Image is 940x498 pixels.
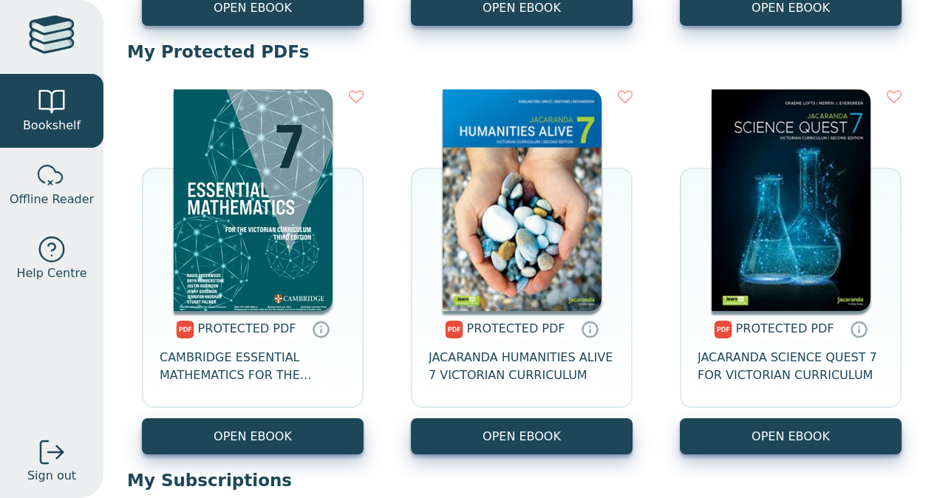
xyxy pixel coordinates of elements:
[581,320,599,338] a: Protected PDFs cannot be printed, copied or shared. They can be accessed online through Education...
[174,89,333,311] img: 38f61441-8c7b-47c1-b281-f2cfadf3619f.jpg
[176,321,194,338] img: pdf.svg
[736,321,834,335] span: PROTECTED PDF
[443,89,602,311] img: a6c0d517-7539-43c4-8a9b-6497e7c2d4fe.png
[23,117,81,134] span: Bookshelf
[127,469,916,491] p: My Subscriptions
[198,321,296,335] span: PROTECTED PDF
[411,418,633,454] a: OPEN EBOOK
[714,321,732,338] img: pdf.svg
[27,467,76,485] span: Sign out
[160,349,346,384] span: CAMBRIDGE ESSENTIAL MATHEMATICS FOR THE VICTORIAN CURRICULUM YEAR 7 3E
[127,41,916,63] p: My Protected PDFs
[712,89,871,311] img: 80e2409e-1a35-4241-aab0-f2179ba3c3a7.jpg
[445,321,463,338] img: pdf.svg
[680,418,902,454] a: OPEN EBOOK
[467,321,565,335] span: PROTECTED PDF
[10,191,94,208] span: Offline Reader
[850,320,868,338] a: Protected PDFs cannot be printed, copied or shared. They can be accessed online through Education...
[698,349,884,384] span: JACARANDA SCIENCE QUEST 7 FOR VICTORIAN CURRICULUM
[16,265,86,282] span: Help Centre
[142,418,364,454] a: OPEN EBOOK
[312,320,330,338] a: Protected PDFs cannot be printed, copied or shared. They can be accessed online through Education...
[429,349,615,384] span: JACARANDA HUMANITIES ALIVE 7 VICTORIAN CURRICULUM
